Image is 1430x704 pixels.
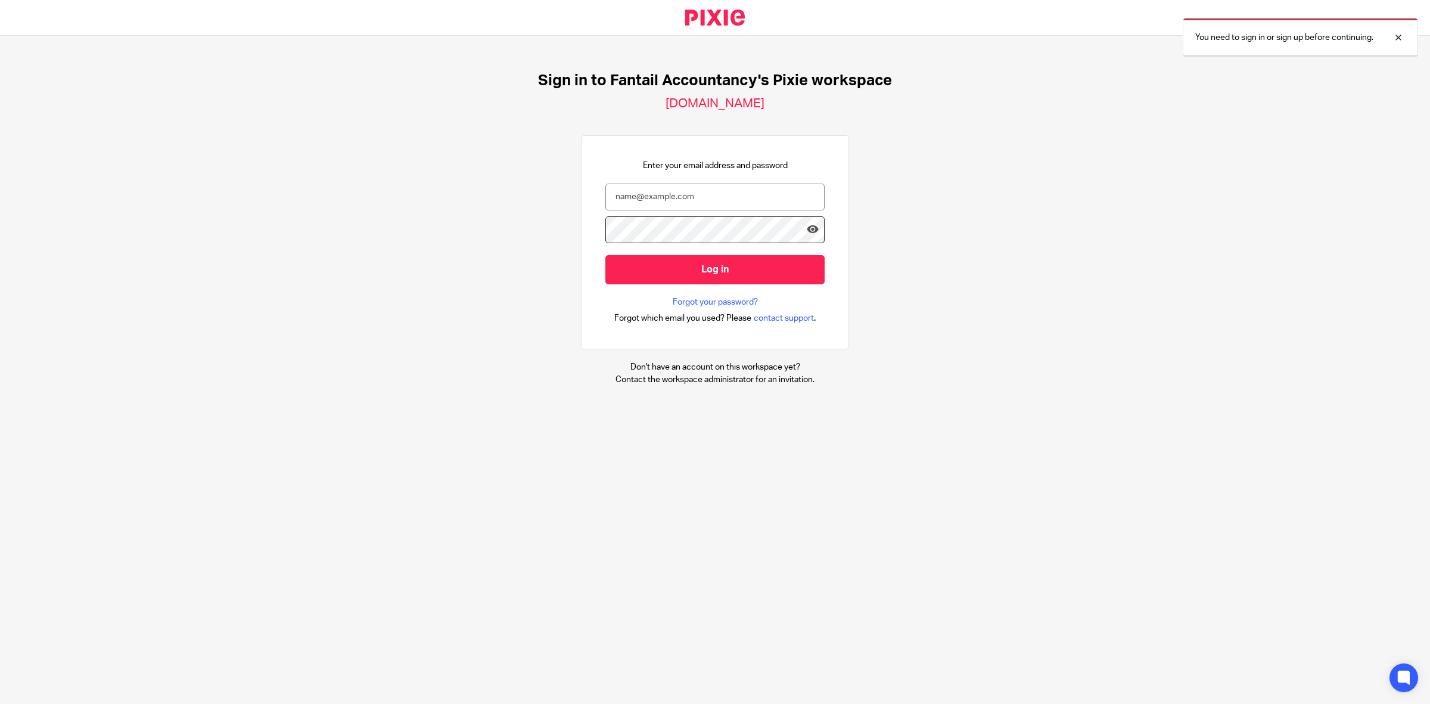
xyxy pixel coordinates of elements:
[605,184,825,210] input: name@example.com
[605,255,825,284] input: Log in
[673,296,758,308] a: Forgot your password?
[614,312,751,324] span: Forgot which email you used? Please
[1195,32,1373,44] p: You need to sign in or sign up before continuing.
[643,160,788,172] p: Enter your email address and password
[666,96,764,111] h2: [DOMAIN_NAME]
[754,312,814,324] span: contact support
[538,72,892,90] h1: Sign in to Fantail Accountancy's Pixie workspace
[614,311,816,325] div: .
[615,374,815,386] p: Contact the workspace administrator for an invitation.
[615,361,815,373] p: Don't have an account on this workspace yet?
